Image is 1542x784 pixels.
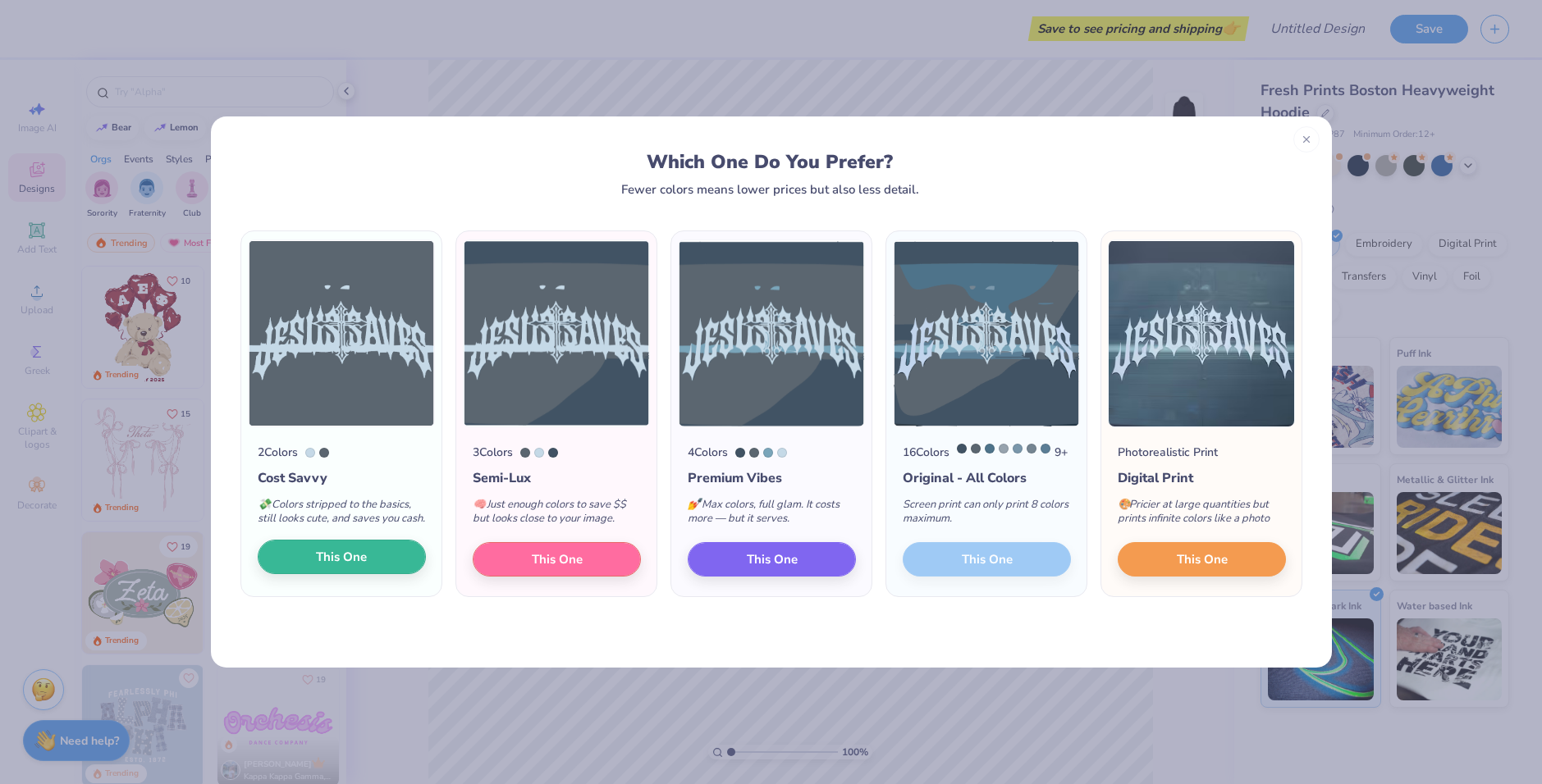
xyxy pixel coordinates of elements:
div: 431 C [749,448,759,458]
img: 3 color option [463,239,650,427]
div: Premium Vibes [688,468,856,488]
div: 9 + [957,444,1068,461]
div: 431 C [971,444,981,454]
span: This One [531,550,582,569]
div: Digital Print [1118,468,1286,488]
span: 🧠 [473,497,486,512]
span: This One [746,550,797,569]
div: Max colors, full glam. It costs more — but it serves. [688,488,856,542]
div: 7545 C [735,448,745,458]
div: Just enough colors to save $$ but looks close to your image. [473,488,641,542]
div: Which One Do You Prefer? [255,151,1285,173]
div: 16 Colors [903,444,949,461]
div: 545 C [534,448,544,458]
div: 7695 C [763,448,773,458]
div: 431 C [520,448,530,458]
span: 💸 [258,497,271,512]
img: 4 color option [678,239,865,427]
button: This One [258,540,426,574]
img: 16 color option [893,239,1080,427]
div: 5425 C [1013,444,1023,454]
div: 5405 C [985,444,995,454]
button: This One [473,542,641,577]
div: Fewer colors means lower prices but also less detail. [621,183,919,196]
span: This One [316,548,367,567]
div: 545 C [777,448,787,458]
div: 5415 C [1041,444,1050,454]
span: 💅 [688,497,701,512]
div: 545 C [305,448,315,458]
div: Screen print can only print 8 colors maximum. [903,488,1071,542]
span: This One [1176,550,1227,569]
div: 2 Colors [258,444,298,461]
button: This One [688,542,856,577]
div: 7545 C [548,448,558,458]
div: Colors stripped to the basics, still looks cute, and saves you cash. [258,488,426,542]
span: 🎨 [1118,497,1131,512]
div: 3 Colors [473,444,513,461]
div: 431 C [319,448,329,458]
div: Photorealistic Print [1118,444,1218,461]
div: 4 Colors [688,444,728,461]
img: Photorealistic preview [1108,239,1295,427]
div: Semi-Lux [473,468,641,488]
div: 7545 C [957,444,967,454]
button: This One [1118,542,1286,577]
div: Cost Savvy [258,468,426,488]
img: 2 color option [248,239,435,427]
div: Pricier at large quantities but prints infinite colors like a photo [1118,488,1286,542]
div: Original - All Colors [903,468,1071,488]
div: 7544 C [1027,444,1036,454]
div: 7543 C [999,444,1009,454]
